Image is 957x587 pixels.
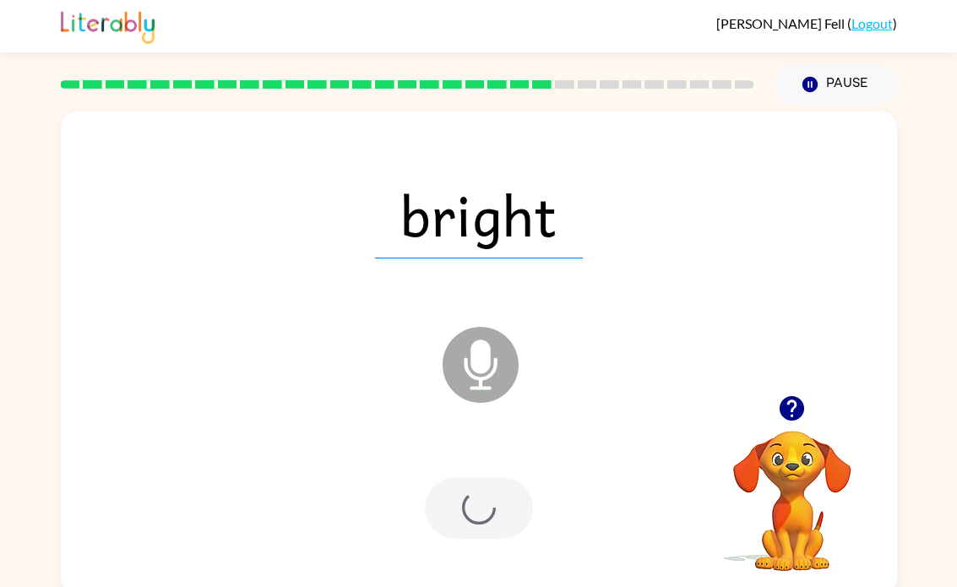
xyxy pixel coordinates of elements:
[775,65,897,104] button: Pause
[716,15,897,31] div: ( )
[708,405,877,573] video: Your browser must support playing .mp4 files to use Literably. Please try using another browser.
[851,15,893,31] a: Logout
[716,15,847,31] span: [PERSON_NAME] Fell
[61,7,155,44] img: Literably
[375,171,583,258] span: bright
